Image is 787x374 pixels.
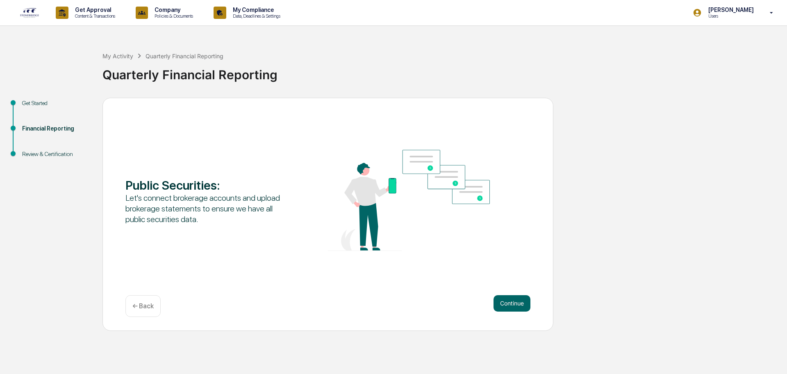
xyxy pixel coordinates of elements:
[20,7,39,18] img: logo
[328,150,490,251] img: Public Securities
[102,53,133,60] div: My Activity
[125,178,287,193] div: Public Securities :
[22,99,89,108] div: Get Started
[68,13,119,19] p: Content & Transactions
[22,124,89,133] div: Financial Reporting
[132,302,154,310] p: ← Back
[702,13,758,19] p: Users
[226,7,284,13] p: My Compliance
[125,193,287,225] div: Let's connect brokerage accounts and upload brokerage statements to ensure we have all public sec...
[494,295,530,312] button: Continue
[22,150,89,158] div: Review & Certification
[226,13,284,19] p: Data, Deadlines & Settings
[148,7,197,13] p: Company
[146,53,223,60] div: Quarterly Financial Reporting
[148,13,197,19] p: Policies & Documents
[102,61,783,82] div: Quarterly Financial Reporting
[702,7,758,13] p: [PERSON_NAME]
[68,7,119,13] p: Get Approval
